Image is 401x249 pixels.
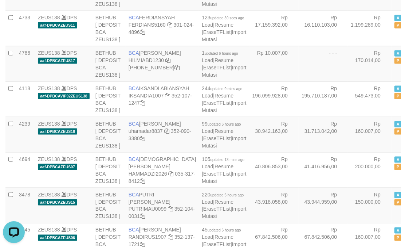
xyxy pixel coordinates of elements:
a: IKSANDIA1007 [129,93,164,99]
a: HAMMADZI2026 [129,171,167,177]
span: BCA [129,192,139,198]
a: FERDIANS5160 [129,22,166,28]
a: Copy 3521371721 to clipboard [140,242,145,248]
span: updated 39 secs ago [211,16,244,20]
a: ZEUS138 [38,50,60,56]
td: Rp 195.710.187,00 [299,81,348,117]
span: BCA [129,85,139,91]
span: updated 6 hours ago [208,229,241,233]
a: Load [202,164,213,169]
span: BCA [129,15,139,20]
td: BETHUB [ DEPOSIT BCA ZEUS138 ] [93,188,126,223]
td: Rp 10.007,00 [249,46,299,81]
td: BETHUB [ DEPOSIT BCA ZEUS138 ] [93,81,126,117]
span: | | | [202,15,246,42]
a: ZEUS138 [38,15,60,20]
span: 220 [202,192,244,198]
a: Copy RANDIRUS1907 to clipboard [168,234,173,240]
span: aaf-DPBCAZEUS15 [38,199,77,206]
a: Load [202,199,213,205]
a: Load [202,93,213,99]
a: EraseTFList [203,29,231,35]
a: RANDIRUS1907 [129,234,166,240]
a: Copy 7495214257 to clipboard [174,65,180,70]
a: Load [202,22,213,28]
a: PUTRIMAU0099 [129,206,166,212]
span: 1 [202,50,238,56]
td: Rp 17.159.392,00 [249,11,299,46]
a: Resume [215,199,233,205]
td: Rp 30.942.163,00 [249,117,299,152]
td: DPS [35,46,93,81]
a: Resume [215,57,233,63]
td: 3478 [16,188,35,223]
span: 99 [202,121,241,127]
td: Rp 160.007,00 [348,117,392,152]
a: Load [202,57,213,63]
a: ZEUS138 [38,156,60,162]
span: 244 [202,85,242,91]
td: PUTRI [PERSON_NAME] 352-104-0031 [126,188,199,223]
a: Resume [215,234,233,240]
a: EraseTFList [203,242,231,248]
td: Rp 16.110.103,00 [299,11,348,46]
a: Resume [215,164,233,169]
span: | | | [202,192,246,219]
a: Import Mutasi [202,29,246,42]
a: ZEUS138 [38,192,60,198]
a: Import Mutasi [202,171,246,184]
span: BCA [129,121,139,127]
td: Rp 31.713.042,00 [299,117,348,152]
a: EraseTFList [203,65,231,70]
a: EraseTFList [203,171,231,177]
a: HILMIABD1230 [129,57,164,63]
td: Rp 549.473,00 [348,81,392,117]
span: updated 5 hours ago [211,193,244,197]
td: BETHUB [ DEPOSIT BCA ZEUS138 ] [93,152,126,188]
a: Copy 3521040031 to clipboard [140,214,145,219]
td: Rp 196.099.928,00 [249,81,299,117]
td: DPS [35,81,93,117]
td: DPS [35,152,93,188]
span: | | | [202,156,246,184]
span: aaf-DPBCAZEUS17 [38,58,77,64]
a: Copy 0353178412 to clipboard [140,178,145,184]
a: Import Mutasi [202,135,246,149]
a: Resume [215,22,233,28]
td: [DEMOGRAPHIC_DATA][PERSON_NAME] 035-317-8412 [126,152,199,188]
span: aaf-DPBCAZEUS06 [38,235,77,241]
span: BCA [129,227,139,233]
td: [PERSON_NAME] [PHONE_NUMBER] [126,46,199,81]
td: 4239 [16,117,35,152]
a: ZEUS138 [38,227,60,233]
a: Copy FERDIANS5160 to clipboard [167,22,172,28]
td: FERDIANSYAH 301-024-4896 [126,11,199,46]
td: Rp 200.000,00 [348,152,392,188]
a: Copy 3010244896 to clipboard [140,29,145,35]
a: Resume [215,128,233,134]
span: BCA [129,156,139,162]
td: Rp 43.944.959,00 [299,188,348,223]
span: | | | [202,121,246,149]
td: 4694 [16,152,35,188]
span: aaf-DPBCAZEUS16 [38,129,77,135]
a: Copy HAMMADZI2026 to clipboard [169,171,174,177]
td: 4733 [16,11,35,46]
a: EraseTFList [203,135,231,141]
a: Resume [215,93,233,99]
span: updated 6 hours ago [205,51,238,55]
a: Load [202,234,213,240]
a: Copy uhamadar8837 to clipboard [164,128,169,134]
a: Copy IKSANDIA1007 to clipboard [165,93,170,99]
td: 4766 [16,46,35,81]
a: Import Mutasi [202,100,246,113]
span: aaf-DPBCAVIP02ZEUS138 [38,93,90,99]
span: | | | [202,50,246,78]
span: aaf-DPBCAZEUS07 [38,164,77,170]
a: Import Mutasi [202,65,246,78]
a: Import Mutasi [202,206,246,219]
a: Copy 3521071247 to clipboard [140,100,145,106]
td: [PERSON_NAME] 352-090-3380 [126,117,199,152]
td: Rp 43.918.058,00 [249,188,299,223]
a: EraseTFList [203,100,231,106]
